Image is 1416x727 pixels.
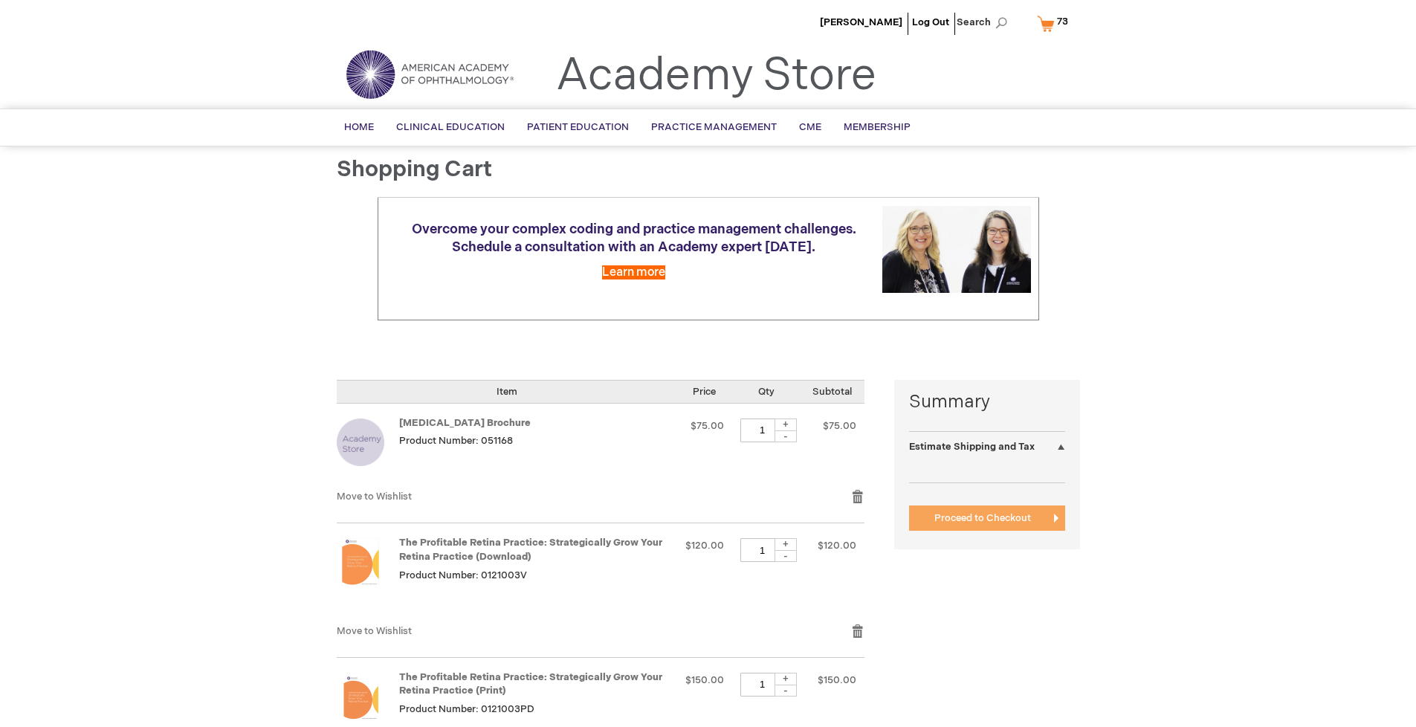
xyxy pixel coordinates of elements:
span: $75.00 [691,420,724,432]
span: $150.00 [818,674,856,686]
span: Proceed to Checkout [934,512,1031,524]
a: The Profitable Retina Practice: Strategically Grow Your Retina Practice (Download) [337,538,399,608]
span: 73 [1057,16,1068,28]
div: + [775,419,797,431]
a: The Profitable Retina Practice: Strategically Grow Your Retina Practice (Download) [399,537,662,563]
a: Academy Store [556,49,876,103]
div: - [775,430,797,442]
strong: Summary [909,390,1065,415]
span: $75.00 [823,420,856,432]
a: Move to Wishlist [337,491,412,503]
span: Product Number: 0121003PD [399,703,534,715]
span: Product Number: 051168 [399,435,513,447]
a: Move to Wishlist [337,625,412,637]
span: Patient Education [527,121,629,133]
span: Price [693,386,716,398]
span: Product Number: 0121003V [399,569,527,581]
a: [PERSON_NAME] [820,16,902,28]
strong: Estimate Shipping and Tax [909,441,1035,453]
span: $150.00 [685,674,724,686]
a: Amblyopia Brochure [337,419,399,475]
img: The Profitable Retina Practice: Strategically Grow Your Retina Practice (Download) [337,538,384,586]
img: Amblyopia Brochure [337,419,384,466]
img: The Profitable Retina Practice: Strategically Grow Your Retina Practice (Print) [337,673,384,720]
a: The Profitable Retina Practice: Strategically Grow Your Retina Practice (Print) [399,671,662,697]
a: 73 [1034,10,1078,36]
img: Schedule a consultation with an Academy expert today [882,206,1031,293]
div: + [775,538,797,551]
span: Qty [758,386,775,398]
span: Overcome your complex coding and practice management challenges. Schedule a consultation with an ... [412,222,856,255]
div: - [775,685,797,697]
span: Home [344,121,374,133]
a: Learn more [602,265,665,280]
input: Qty [740,673,785,697]
span: $120.00 [685,540,724,552]
span: Clinical Education [396,121,505,133]
a: Log Out [912,16,949,28]
button: Proceed to Checkout [909,505,1065,531]
span: Search [957,7,1013,37]
span: $120.00 [818,540,856,552]
span: Subtotal [812,386,852,398]
span: Shopping Cart [337,156,492,183]
span: Item [497,386,517,398]
a: [MEDICAL_DATA] Brochure [399,417,531,429]
input: Qty [740,419,785,442]
div: + [775,673,797,685]
span: Practice Management [651,121,777,133]
div: - [775,550,797,562]
span: Membership [844,121,911,133]
span: CME [799,121,821,133]
input: Qty [740,538,785,562]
